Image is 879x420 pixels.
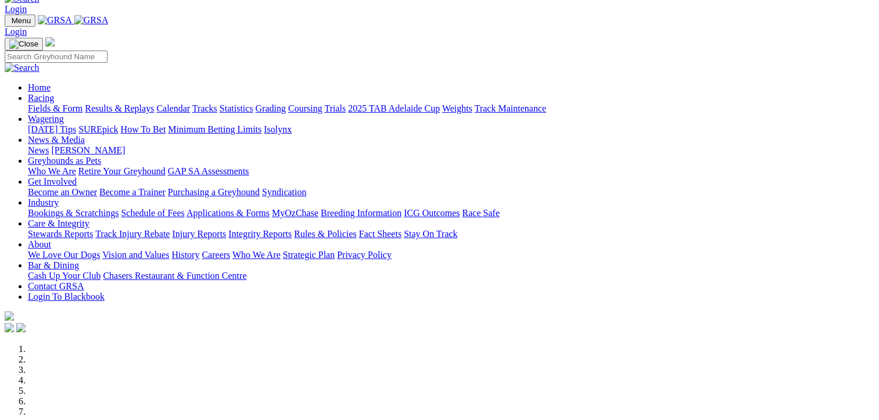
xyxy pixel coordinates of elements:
[28,135,85,145] a: News & Media
[359,229,401,239] a: Fact Sheets
[85,103,154,113] a: Results & Replays
[192,103,217,113] a: Tracks
[324,103,346,113] a: Trials
[28,198,59,207] a: Industry
[232,250,281,260] a: Who We Are
[256,103,286,113] a: Grading
[121,208,184,218] a: Schedule of Fees
[103,271,246,281] a: Chasers Restaurant & Function Centre
[5,15,35,27] button: Toggle navigation
[172,229,226,239] a: Injury Reports
[78,166,166,176] a: Retire Your Greyhound
[95,229,170,239] a: Track Injury Rebate
[28,124,76,134] a: [DATE] Tips
[28,103,874,114] div: Racing
[28,229,93,239] a: Stewards Reports
[28,208,119,218] a: Bookings & Scratchings
[74,15,109,26] img: GRSA
[262,187,306,197] a: Syndication
[38,15,72,26] img: GRSA
[348,103,440,113] a: 2025 TAB Adelaide Cup
[337,250,392,260] a: Privacy Policy
[5,4,27,14] a: Login
[12,16,31,25] span: Menu
[28,82,51,92] a: Home
[228,229,292,239] a: Integrity Reports
[5,51,107,63] input: Search
[264,124,292,134] a: Isolynx
[28,177,77,186] a: Get Involved
[156,103,190,113] a: Calendar
[294,229,357,239] a: Rules & Policies
[404,208,460,218] a: ICG Outcomes
[168,166,249,176] a: GAP SA Assessments
[51,145,125,155] a: [PERSON_NAME]
[28,271,101,281] a: Cash Up Your Club
[28,124,874,135] div: Wagering
[28,93,54,103] a: Racing
[28,218,89,228] a: Care & Integrity
[5,63,40,73] img: Search
[121,124,166,134] a: How To Bet
[321,208,401,218] a: Breeding Information
[28,103,82,113] a: Fields & Form
[28,250,874,260] div: About
[78,124,118,134] a: SUREpick
[28,292,105,301] a: Login To Blackbook
[28,250,100,260] a: We Love Our Dogs
[202,250,230,260] a: Careers
[5,311,14,321] img: logo-grsa-white.png
[28,239,51,249] a: About
[5,323,14,332] img: facebook.svg
[404,229,457,239] a: Stay On Track
[45,37,55,46] img: logo-grsa-white.png
[16,323,26,332] img: twitter.svg
[28,187,97,197] a: Become an Owner
[272,208,318,218] a: MyOzChase
[220,103,253,113] a: Statistics
[9,40,38,49] img: Close
[28,229,874,239] div: Care & Integrity
[28,145,874,156] div: News & Media
[28,166,874,177] div: Greyhounds as Pets
[5,38,43,51] button: Toggle navigation
[28,260,79,270] a: Bar & Dining
[28,156,101,166] a: Greyhounds as Pets
[28,187,874,198] div: Get Involved
[186,208,270,218] a: Applications & Forms
[5,27,27,37] a: Login
[28,208,874,218] div: Industry
[28,271,874,281] div: Bar & Dining
[99,187,166,197] a: Become a Trainer
[462,208,499,218] a: Race Safe
[475,103,546,113] a: Track Maintenance
[28,114,64,124] a: Wagering
[28,145,49,155] a: News
[28,281,84,291] a: Contact GRSA
[168,187,260,197] a: Purchasing a Greyhound
[442,103,472,113] a: Weights
[168,124,261,134] a: Minimum Betting Limits
[171,250,199,260] a: History
[28,166,76,176] a: Who We Are
[283,250,335,260] a: Strategic Plan
[102,250,169,260] a: Vision and Values
[288,103,322,113] a: Coursing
